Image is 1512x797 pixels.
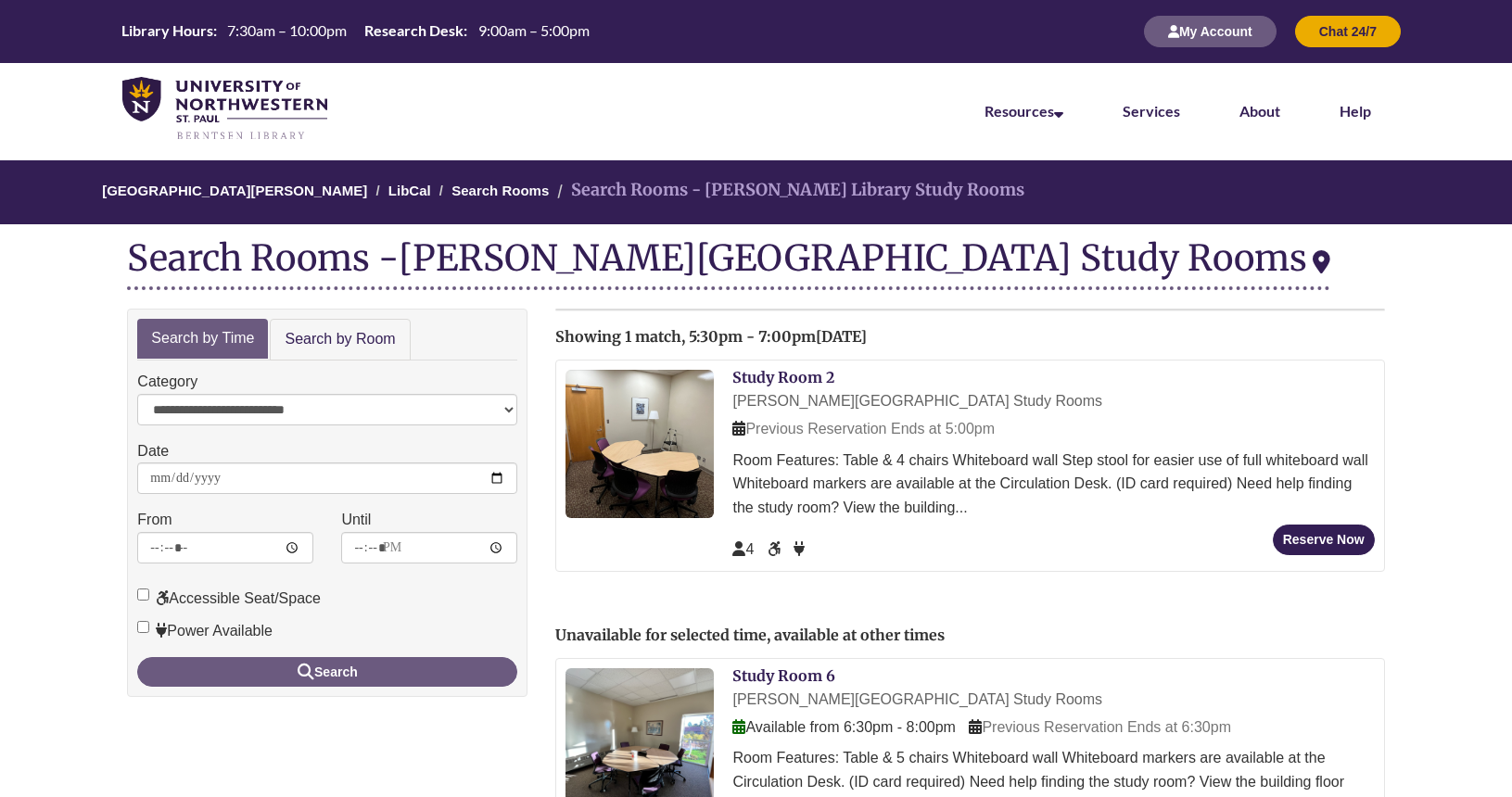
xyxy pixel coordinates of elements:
label: Accessible Seat/Space [137,587,321,611]
span: Available from 6:30pm - 8:00pm [732,719,955,735]
h2: Showing 1 match [555,329,1384,346]
table: Hours Today [114,20,596,41]
span: Previous Reservation Ends at 6:30pm [969,719,1231,735]
span: Previous Reservation Ends at 5:00pm [732,421,995,436]
a: My Account [1144,23,1277,39]
a: Services [1123,102,1180,120]
div: [PERSON_NAME][GEOGRAPHIC_DATA] Study Rooms [732,389,1374,413]
button: Chat 24/7 [1295,16,1401,47]
th: Library Hours: [114,20,220,41]
a: [GEOGRAPHIC_DATA][PERSON_NAME] [102,183,367,198]
label: From [137,508,172,532]
h2: Unavailable for selected time, available at other times [555,627,1384,644]
a: Resources [985,102,1063,120]
div: [PERSON_NAME][GEOGRAPHIC_DATA] Study Rooms [399,235,1330,280]
th: Research Desk: [357,20,470,41]
input: Power Available [137,621,149,633]
span: Accessible Seat/Space [768,541,784,557]
input: Accessible Seat/Space [137,588,149,601]
a: Help [1340,102,1371,120]
a: Hours Today [114,20,596,43]
button: Reserve Now [1273,525,1375,555]
div: Search Rooms - [127,238,1330,290]
nav: Breadcrumb [127,160,1384,224]
div: Room Features: Table & 4 chairs Whiteboard wall Step stool for easier use of full whiteboard wall... [732,449,1374,520]
a: About [1239,102,1280,120]
span: Power Available [794,541,805,557]
span: 7:30am – 10:00pm [227,21,347,39]
label: Category [137,370,197,394]
a: Search by Time [137,319,268,359]
a: Search by Room [270,319,410,361]
button: My Account [1144,16,1277,47]
label: Power Available [137,619,273,643]
a: Chat 24/7 [1295,23,1401,39]
img: Study Room 2 [565,370,714,518]
a: Study Room 2 [732,368,834,386]
label: Until [341,508,371,532]
a: LibCal [388,183,431,198]
button: Search [137,657,517,687]
a: Study Room 6 [732,666,835,685]
span: 9:00am – 5:00pm [478,21,590,39]
span: , 5:30pm - 7:00pm[DATE] [681,327,867,346]
span: The capacity of this space [732,541,754,557]
img: UNWSP Library Logo [122,77,327,142]
div: [PERSON_NAME][GEOGRAPHIC_DATA] Study Rooms [732,688,1374,712]
label: Date [137,439,169,463]
a: Search Rooms [451,183,549,198]
li: Search Rooms - [PERSON_NAME] Library Study Rooms [553,177,1024,204]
